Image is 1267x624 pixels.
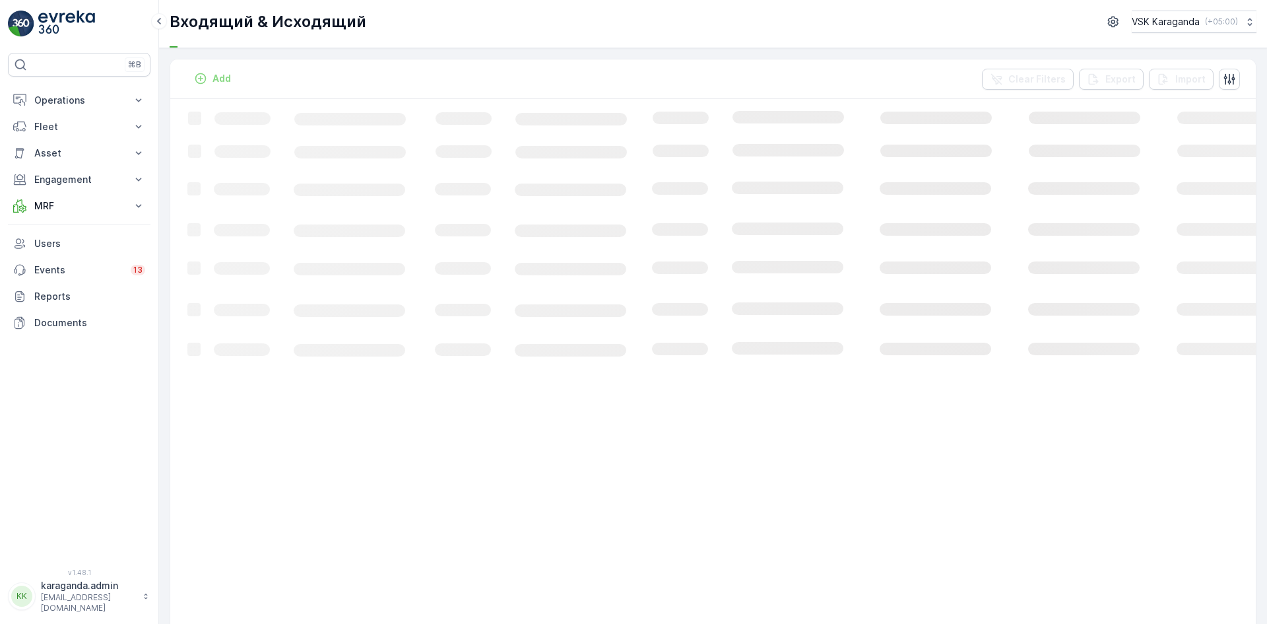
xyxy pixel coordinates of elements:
p: Users [34,237,145,250]
a: Documents [8,310,150,336]
a: Users [8,230,150,257]
p: Operations [34,94,124,107]
button: Export [1079,69,1144,90]
button: Fleet [8,114,150,140]
p: Входящий & Исходящий [170,11,366,32]
span: v 1.48.1 [8,569,150,576]
p: Documents [34,316,145,329]
img: logo_light-DOdMpM7g.png [38,11,95,37]
p: Events [34,263,123,277]
p: Export [1105,73,1136,86]
p: Clear Filters [1008,73,1066,86]
button: Import [1149,69,1214,90]
p: Engagement [34,173,124,186]
button: MRF [8,193,150,219]
p: MRF [34,199,124,213]
p: Add [212,72,231,85]
button: KKkaraganda.admin[EMAIL_ADDRESS][DOMAIN_NAME] [8,579,150,613]
button: Engagement [8,166,150,193]
button: Operations [8,87,150,114]
button: VSK Karaganda(+05:00) [1132,11,1256,33]
button: Add [189,71,236,87]
p: ( +05:00 ) [1205,17,1238,27]
p: karaganda.admin [41,579,136,592]
p: Import [1175,73,1206,86]
p: [EMAIL_ADDRESS][DOMAIN_NAME] [41,592,136,613]
img: logo [8,11,34,37]
p: Fleet [34,120,124,133]
p: Reports [34,290,145,303]
button: Asset [8,140,150,166]
p: 13 [133,265,143,275]
a: Reports [8,283,150,310]
p: Asset [34,147,124,160]
a: Events13 [8,257,150,283]
p: ⌘B [128,59,141,70]
p: VSK Karaganda [1132,15,1200,28]
button: Clear Filters [982,69,1074,90]
div: KK [11,586,32,607]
